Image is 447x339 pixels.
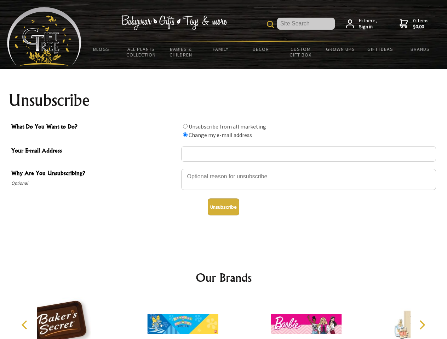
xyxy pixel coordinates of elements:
[121,15,227,30] img: Babywear - Gifts - Toys & more
[320,42,360,56] a: Grown Ups
[121,42,161,62] a: All Plants Collection
[11,146,178,156] span: Your E-mail Address
[413,24,429,30] strong: $0.00
[189,123,266,130] label: Unsubscribe from all marketing
[413,17,429,30] span: 0 items
[241,42,281,56] a: Decor
[8,92,439,109] h1: Unsubscribe
[81,42,121,56] a: BLOGS
[11,169,178,179] span: Why Are You Unsubscribing?
[201,42,241,56] a: Family
[359,24,377,30] strong: Sign in
[208,198,239,215] button: Unsubscribe
[11,179,178,188] span: Optional
[267,21,274,28] img: product search
[277,18,335,30] input: Site Search
[7,7,81,66] img: Babyware - Gifts - Toys and more...
[183,132,188,137] input: What Do You Want to Do?
[11,122,178,132] span: What Do You Want to Do?
[346,18,377,30] a: Hi there,Sign in
[189,131,252,138] label: Change my e-mail address
[18,317,33,333] button: Previous
[400,18,429,30] a: 0 items$0.00
[181,169,436,190] textarea: Why Are You Unsubscribing?
[181,146,436,162] input: Your E-mail Address
[281,42,321,62] a: Custom Gift Box
[359,18,377,30] span: Hi there,
[414,317,430,333] button: Next
[400,42,440,56] a: Brands
[14,269,433,286] h2: Our Brands
[360,42,400,56] a: Gift Ideas
[183,124,188,129] input: What Do You Want to Do?
[161,42,201,62] a: Babies & Children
